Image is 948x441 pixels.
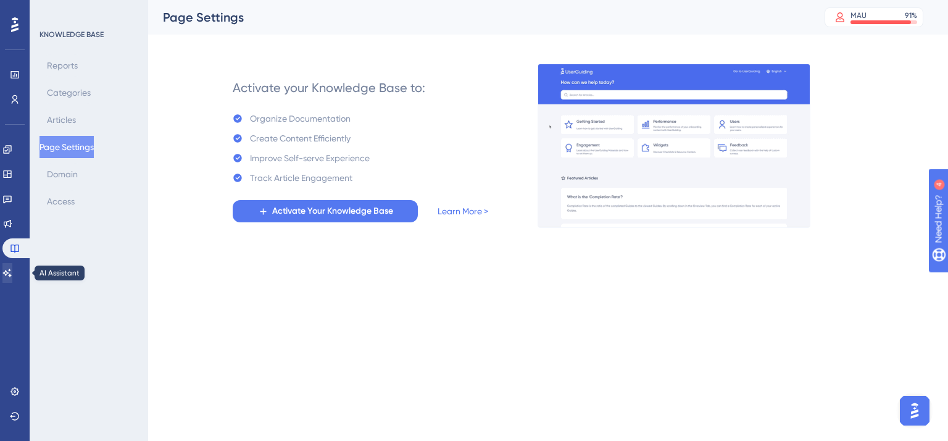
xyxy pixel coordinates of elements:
span: Need Help? [29,3,77,18]
button: Access [39,190,82,212]
button: Domain [39,163,85,185]
a: Learn More > [438,204,488,219]
div: Page Settings [163,9,794,26]
button: Articles [39,109,83,131]
div: Improve Self-serve Experience [250,151,370,166]
iframe: UserGuiding AI Assistant Launcher [896,392,933,429]
button: Activate Your Knowledge Base [233,200,418,222]
div: Activate your Knowledge Base to: [233,79,425,96]
div: Organize Documentation [250,111,351,126]
span: Activate Your Knowledge Base [272,204,393,219]
button: Page Settings [39,136,94,158]
img: a27db7f7ef9877a438c7956077c236be.gif [538,64,810,228]
div: Create Content Efficiently [250,131,351,146]
div: 4 [86,6,89,16]
div: KNOWLEDGE BASE [39,30,104,40]
div: MAU [850,10,867,20]
div: 91 % [905,10,917,20]
button: Reports [39,54,85,77]
div: Track Article Engagement [250,170,352,185]
button: Categories [39,82,98,104]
